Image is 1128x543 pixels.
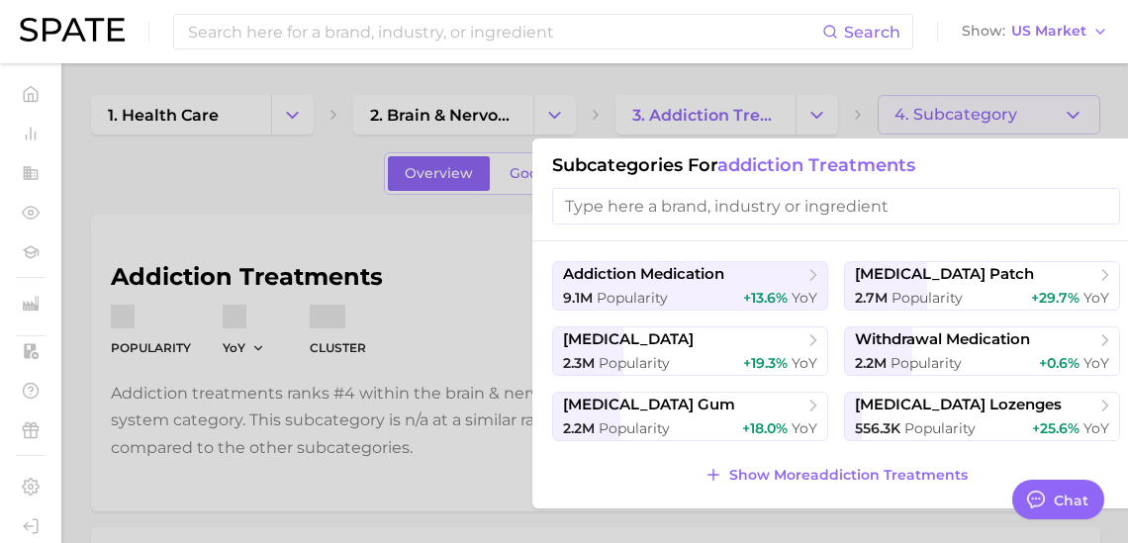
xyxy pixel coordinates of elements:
span: Popularity [597,289,668,307]
span: +0.6% [1039,354,1080,372]
span: +13.6% [743,289,788,307]
span: Show More addiction treatments [729,467,968,484]
span: 2.2m [563,419,595,437]
img: SPATE [20,18,125,42]
span: 9.1m [563,289,593,307]
button: [MEDICAL_DATA] patch2.7m Popularity+29.7% YoY [844,261,1120,311]
input: Type here a brand, industry or ingredient [552,188,1120,225]
span: YoY [1083,354,1109,372]
button: ShowUS Market [957,19,1113,45]
a: Log out. Currently logged in with e-mail doyeon@spate.nyc. [16,511,46,541]
span: Show [962,26,1005,37]
span: 2.7m [855,289,888,307]
span: Popularity [892,289,963,307]
span: +29.7% [1031,289,1080,307]
span: +18.0% [742,419,788,437]
span: 2.2m [855,354,887,372]
span: addiction medication [563,265,724,284]
button: withdrawal medication2.2m Popularity+0.6% YoY [844,326,1120,376]
span: Search [844,23,900,42]
span: Popularity [599,419,670,437]
span: +25.6% [1032,419,1080,437]
button: [MEDICAL_DATA]2.3m Popularity+19.3% YoY [552,326,828,376]
h1: Subcategories for [552,154,1120,176]
span: YoY [1083,289,1109,307]
span: +19.3% [743,354,788,372]
span: 2.3m [563,354,595,372]
span: withdrawal medication [855,330,1030,349]
input: Search here for a brand, industry, or ingredient [186,15,822,48]
span: [MEDICAL_DATA] patch [855,265,1034,284]
span: Popularity [891,354,962,372]
button: [MEDICAL_DATA] lozenges556.3k Popularity+25.6% YoY [844,392,1120,441]
span: YoY [1083,419,1109,437]
span: US Market [1011,26,1086,37]
span: [MEDICAL_DATA] lozenges [855,396,1062,414]
span: 556.3k [855,419,900,437]
span: YoY [792,419,817,437]
button: Show Moreaddiction treatments [700,461,972,489]
button: [MEDICAL_DATA] gum2.2m Popularity+18.0% YoY [552,392,828,441]
button: addiction medication9.1m Popularity+13.6% YoY [552,261,828,311]
span: YoY [792,354,817,372]
span: [MEDICAL_DATA] [563,330,694,349]
span: Popularity [904,419,976,437]
span: Popularity [599,354,670,372]
span: [MEDICAL_DATA] gum [563,396,735,414]
span: YoY [792,289,817,307]
span: addiction treatments [717,154,915,176]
